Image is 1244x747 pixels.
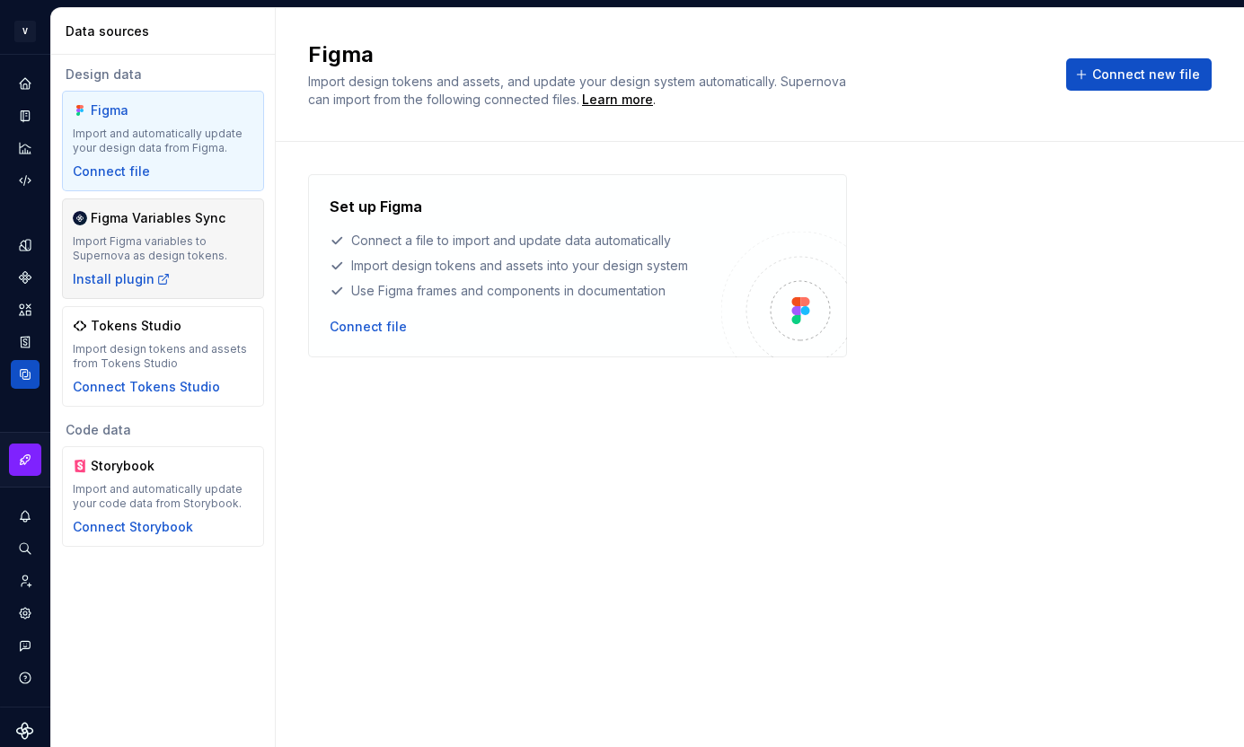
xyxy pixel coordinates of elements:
div: Import Figma variables to Supernova as design tokens. [73,234,253,263]
a: Learn more [582,91,653,109]
div: Import and automatically update your design data from Figma. [73,127,253,155]
div: Import design tokens and assets from Tokens Studio [73,342,253,371]
a: Assets [11,295,40,324]
a: Analytics [11,134,40,163]
button: Connect file [73,163,150,180]
a: Tokens StudioImport design tokens and assets from Tokens StudioConnect Tokens Studio [62,306,264,407]
a: Data sources [11,360,40,389]
button: Notifications [11,502,40,531]
button: Search ⌘K [11,534,40,563]
div: Tokens Studio [91,317,181,335]
a: Settings [11,599,40,628]
a: StorybookImport and automatically update your code data from Storybook.Connect Storybook [62,446,264,547]
div: Design data [62,66,264,83]
div: Use Figma frames and components in documentation [330,282,721,300]
a: Home [11,69,40,98]
div: Figma Variables Sync [91,209,225,227]
div: Import and automatically update your code data from Storybook. [73,482,253,511]
h2: Figma [308,40,1045,69]
a: Components [11,263,40,292]
svg: Supernova Logo [16,722,34,740]
span: . [579,93,656,107]
div: Figma [91,101,177,119]
span: Connect new file [1092,66,1200,83]
div: Import design tokens and assets into your design system [330,257,721,275]
div: Connect a file to import and update data automatically [330,232,721,250]
button: Connect Storybook [73,518,193,536]
button: Connect file [330,318,407,336]
a: Figma Variables SyncImport Figma variables to Supernova as design tokens.Install plugin [62,198,264,299]
a: FigmaImport and automatically update your design data from Figma.Connect file [62,91,264,191]
button: Install plugin [73,270,171,288]
div: V [14,21,36,42]
button: V [4,12,47,50]
a: Design tokens [11,231,40,259]
div: Code data [62,421,264,439]
div: Data sources [66,22,268,40]
a: Documentation [11,101,40,130]
div: Storybook [91,457,177,475]
a: Code automation [11,166,40,195]
a: Invite team [11,567,40,595]
button: Connect Tokens Studio [73,378,220,396]
button: Connect new file [1066,58,1212,91]
button: Contact support [11,631,40,660]
a: Storybook stories [11,328,40,356]
span: Import design tokens and assets, and update your design system automatically. Supernova can impor... [308,74,850,107]
h4: Set up Figma [330,196,422,217]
